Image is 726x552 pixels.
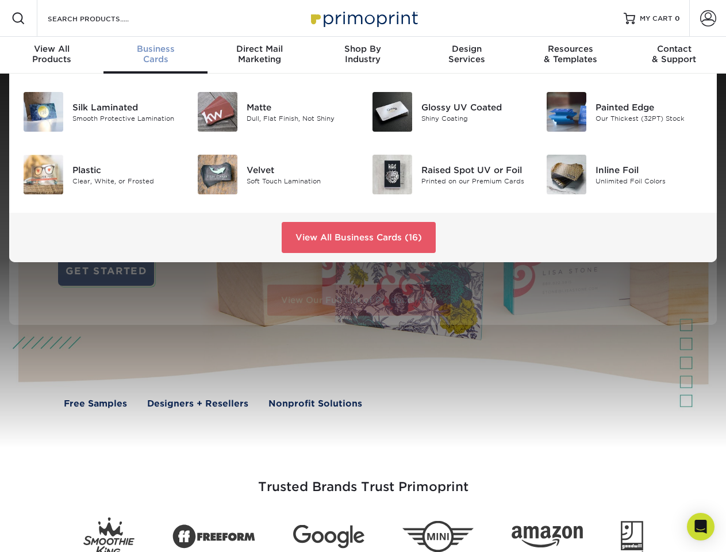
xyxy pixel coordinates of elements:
div: Marketing [208,44,311,64]
div: Smooth Protective Lamination [72,113,180,123]
a: Silk Laminated Business Cards Silk Laminated Smooth Protective Lamination [23,87,180,136]
a: Plastic Business Cards Plastic Clear, White, or Frosted [23,150,180,199]
h3: Trusted Brands Trust Primoprint [27,452,700,508]
div: Velvet [247,163,354,176]
span: 0 [675,14,680,22]
img: Velvet Business Cards [198,155,237,194]
a: Glossy UV Coated Business Cards Glossy UV Coated Shiny Coating [372,87,529,136]
input: SEARCH PRODUCTS..... [47,11,159,25]
div: Cards [103,44,207,64]
img: Goodwill [621,521,643,552]
img: Inline Foil Business Cards [547,155,586,194]
div: Services [415,44,518,64]
a: Resources& Templates [518,37,622,74]
a: Matte Business Cards Matte Dull, Flat Finish, Not Shiny [197,87,354,136]
a: View All Business Cards (16) [282,222,436,253]
div: Shiny Coating [421,113,529,123]
div: Open Intercom Messenger [687,513,715,540]
img: Matte Business Cards [198,92,237,132]
div: Plastic [72,163,180,176]
div: Soft Touch Lamination [247,176,354,186]
div: Glossy UV Coated [421,101,529,113]
span: Shop By [311,44,414,54]
a: Direct MailMarketing [208,37,311,74]
a: Velvet Business Cards Velvet Soft Touch Lamination [197,150,354,199]
a: BusinessCards [103,37,207,74]
div: Printed on our Premium Cards [421,176,529,186]
span: Direct Mail [208,44,311,54]
div: & Templates [518,44,622,64]
img: Primoprint [306,6,421,30]
div: Industry [311,44,414,64]
img: Painted Edge Business Cards [547,92,586,132]
img: Raised Spot UV or Foil Business Cards [372,155,412,194]
span: Business [103,44,207,54]
a: Shop ByIndustry [311,37,414,74]
a: Raised Spot UV or Foil Business Cards Raised Spot UV or Foil Printed on our Premium Cards [372,150,529,199]
img: Plastic Business Cards [24,155,63,194]
a: Inline Foil Business Cards Inline Foil Unlimited Foil Colors [546,150,703,199]
a: DesignServices [415,37,518,74]
iframe: Google Customer Reviews [3,517,98,548]
img: Amazon [512,526,583,548]
img: Glossy UV Coated Business Cards [372,92,412,132]
span: Design [415,44,518,54]
span: MY CART [640,14,673,24]
a: Painted Edge Business Cards Painted Edge Our Thickest (32PT) Stock [546,87,703,136]
img: Silk Laminated Business Cards [24,92,63,132]
div: Silk Laminated [72,101,180,113]
a: View Our Full List of Products (28) [267,285,451,316]
span: Resources [518,44,622,54]
div: Dull, Flat Finish, Not Shiny [247,113,354,123]
div: Raised Spot UV or Foil [421,163,529,176]
div: Matte [247,101,354,113]
div: Clear, White, or Frosted [72,176,180,186]
img: Google [293,525,364,549]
